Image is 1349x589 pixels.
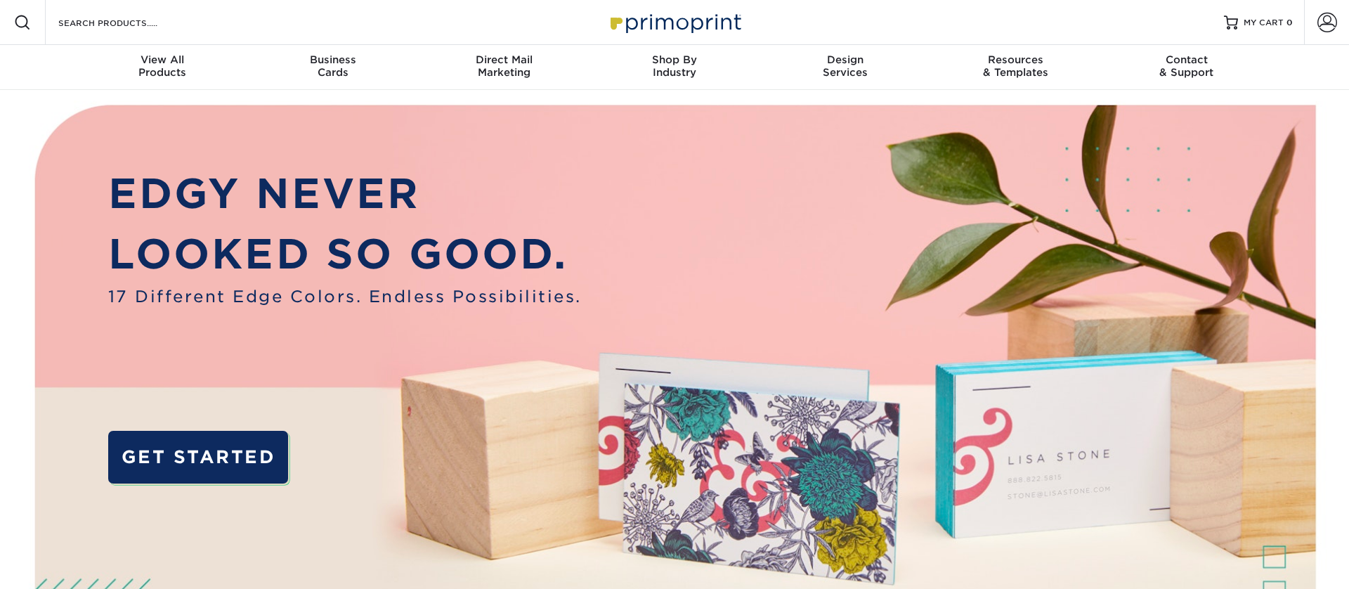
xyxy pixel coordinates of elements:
div: Marketing [419,53,589,79]
span: View All [77,53,248,66]
a: Shop ByIndustry [589,45,760,90]
p: EDGY NEVER [108,164,582,224]
div: Services [760,53,930,79]
span: Contact [1101,53,1272,66]
a: View AllProducts [77,45,248,90]
a: GET STARTED [108,431,289,484]
span: Shop By [589,53,760,66]
span: 17 Different Edge Colors. Endless Possibilities. [108,285,582,309]
a: Resources& Templates [930,45,1101,90]
span: MY CART [1244,17,1284,29]
input: SEARCH PRODUCTS..... [57,14,194,31]
span: Design [760,53,930,66]
a: DesignServices [760,45,930,90]
div: & Templates [930,53,1101,79]
p: LOOKED SO GOOD. [108,224,582,285]
span: Business [248,53,419,66]
span: 0 [1286,18,1293,27]
div: Products [77,53,248,79]
div: Industry [589,53,760,79]
span: Direct Mail [419,53,589,66]
span: Resources [930,53,1101,66]
div: & Support [1101,53,1272,79]
a: Direct MailMarketing [419,45,589,90]
a: Contact& Support [1101,45,1272,90]
img: Primoprint [604,7,745,37]
a: BusinessCards [248,45,419,90]
div: Cards [248,53,419,79]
